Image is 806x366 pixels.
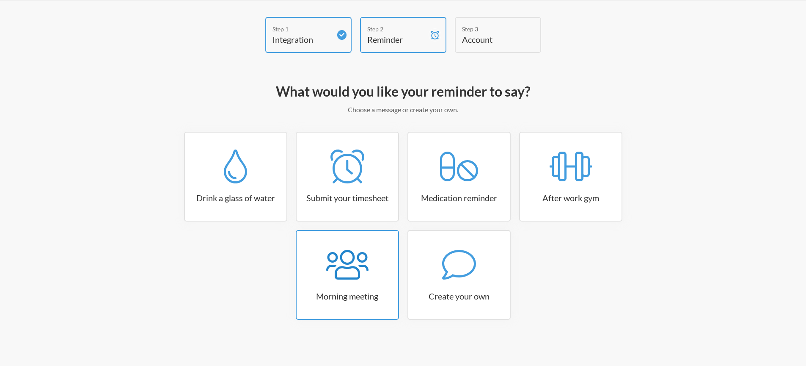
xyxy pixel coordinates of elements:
div: Step 2 [367,25,426,33]
p: Choose a message or create your own. [158,105,649,115]
h3: Medication reminder [408,192,510,204]
h4: Integration [272,33,332,45]
h3: Submit your timesheet [297,192,398,204]
h3: Drink a glass of water [185,192,286,204]
h2: What would you like your reminder to say? [158,83,649,100]
div: Step 3 [462,25,521,33]
h4: Account [462,33,521,45]
h4: Reminder [367,33,426,45]
h3: Morning meeting [297,290,398,302]
div: Step 1 [272,25,332,33]
h3: After work gym [520,192,622,204]
h3: Create your own [408,290,510,302]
